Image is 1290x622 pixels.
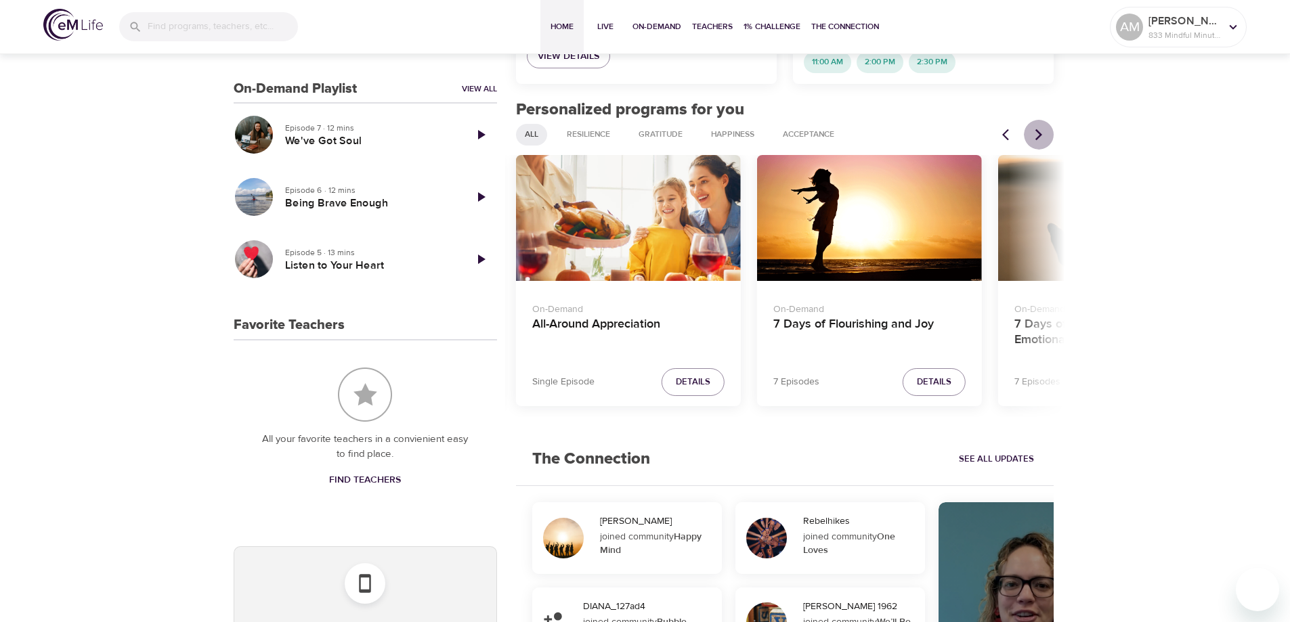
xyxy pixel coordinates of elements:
[1014,317,1207,349] h4: 7 Days of Managing Physical and Emotional Pain
[917,374,951,390] span: Details
[546,20,578,34] span: Home
[959,451,1034,467] span: See All Updates
[909,56,955,68] span: 2:30 PM
[532,297,725,317] p: On-Demand
[234,81,357,97] h3: On-Demand Playlist
[1236,568,1279,611] iframe: Button to launch messaging window
[600,531,702,556] strong: Happy Mind
[234,317,345,333] h3: Favorite Teachers
[516,155,741,282] button: All-Around Appreciation
[148,12,298,41] input: Find programs, teachers, etc...
[773,317,966,349] h4: 7 Days of Flourishing and Joy
[465,243,497,275] a: Play Episode
[857,56,903,68] span: 2:00 PM
[234,114,274,155] button: We've Got Soul
[803,530,916,557] div: joined community
[43,9,103,41] img: logo
[1148,13,1220,29] p: [PERSON_NAME]
[558,124,619,146] div: Resilience
[285,184,454,196] p: Episode 6 · 12 mins
[676,374,710,390] span: Details
[234,239,274,280] button: Listen to Your Heart
[516,100,1054,120] h2: Personalized programs for you
[261,432,470,462] p: All your favorite teachers in a convienient easy to find place.
[516,124,547,146] div: All
[285,246,454,259] p: Episode 5 · 13 mins
[773,297,966,317] p: On-Demand
[532,317,725,349] h4: All-Around Appreciation
[857,51,903,73] div: 2:00 PM
[804,51,851,73] div: 11:00 AM
[994,120,1024,150] button: Previous items
[329,472,401,489] span: Find Teachers
[589,20,622,34] span: Live
[1116,14,1143,41] div: AM
[465,118,497,151] a: Play Episode
[517,129,546,140] span: All
[909,51,955,73] div: 2:30 PM
[757,155,982,282] button: 7 Days of Flourishing and Joy
[692,20,733,34] span: Teachers
[804,56,851,68] span: 11:00 AM
[775,129,842,140] span: Acceptance
[773,375,819,389] p: 7 Episodes
[516,433,666,485] h2: The Connection
[465,181,497,213] a: Play Episode
[811,20,879,34] span: The Connection
[662,368,725,396] button: Details
[998,155,1223,282] button: 7 Days of Managing Physical and Emotional Pain
[285,196,454,210] h5: Being Brave Enough
[285,259,454,273] h5: Listen to Your Heart
[630,124,691,146] div: Gratitude
[462,83,497,95] a: View All
[338,368,392,422] img: Favorite Teachers
[1014,375,1060,389] p: 7 Episodes
[285,122,454,134] p: Episode 7 · 12 mins
[600,530,713,557] div: joined community
[583,600,716,613] div: DIANA_127ad4
[774,124,843,146] div: Acceptance
[538,48,599,65] span: View Details
[803,600,920,613] div: [PERSON_NAME] 1962
[234,177,274,217] button: Being Brave Enough
[1148,29,1220,41] p: 833 Mindful Minutes
[703,129,762,140] span: Happiness
[1014,297,1207,317] p: On-Demand
[532,375,595,389] p: Single Episode
[527,44,610,69] a: View Details
[803,514,920,528] div: Rebelhikes
[285,134,454,148] h5: We've Got Soul
[632,20,681,34] span: On-Demand
[702,124,763,146] div: Happiness
[803,531,895,556] strong: One Loves
[600,514,716,528] div: [PERSON_NAME]
[955,449,1037,470] a: See All Updates
[324,468,406,493] a: Find Teachers
[1024,120,1054,150] button: Next items
[630,129,691,140] span: Gratitude
[559,129,618,140] span: Resilience
[744,20,800,34] span: 1% Challenge
[903,368,966,396] button: Details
